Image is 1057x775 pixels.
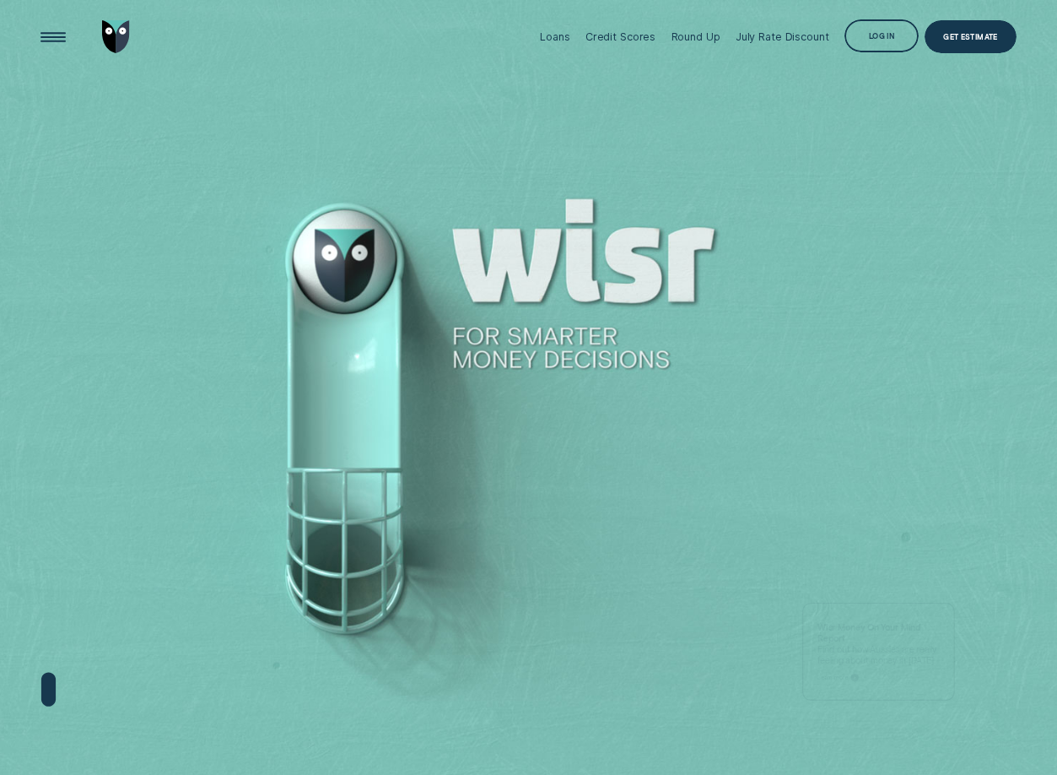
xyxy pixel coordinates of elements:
[817,675,848,681] span: Learn more
[736,30,829,43] div: July Rate Discount
[817,622,939,667] p: Find out how Aussies are really feeling about money in [DATE].
[585,30,655,43] div: Credit Scores
[671,30,720,43] div: Round Up
[817,622,920,644] strong: Wisr Money On Your Mind Report
[540,30,569,43] div: Loans
[925,20,1016,54] a: Get Estimate
[36,20,70,54] button: Open Menu
[102,20,130,54] img: Wisr
[802,603,954,701] a: Wisr Money On Your Mind ReportFind out how Aussies are really feeling about money in [DATE].Learn...
[844,19,919,53] button: Log in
